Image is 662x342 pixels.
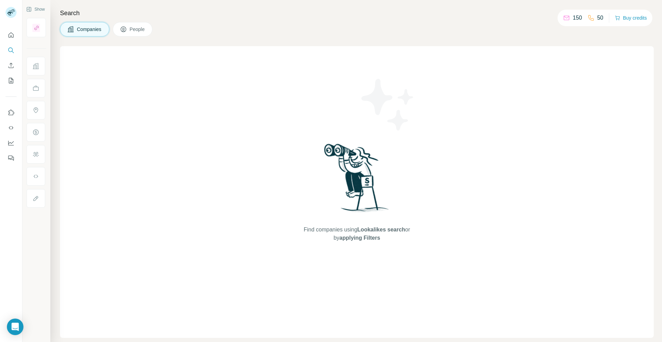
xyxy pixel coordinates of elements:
h4: Search [60,8,654,18]
button: Use Surfe API [6,122,17,134]
button: Search [6,44,17,56]
img: Surfe Illustration - Woman searching with binoculars [321,142,393,219]
button: Show [21,4,50,14]
span: People [130,26,146,33]
button: Use Surfe on LinkedIn [6,106,17,119]
span: Find companies using or by [302,226,412,242]
button: Buy credits [615,13,647,23]
button: Dashboard [6,137,17,149]
button: Feedback [6,152,17,164]
span: applying Filters [339,235,380,241]
span: Lookalikes search [357,227,405,232]
p: 150 [573,14,582,22]
button: My lists [6,74,17,87]
img: Surfe Illustration - Stars [357,74,419,136]
button: Quick start [6,29,17,41]
p: 50 [597,14,603,22]
button: Enrich CSV [6,59,17,72]
div: Open Intercom Messenger [7,319,23,335]
span: Companies [77,26,102,33]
